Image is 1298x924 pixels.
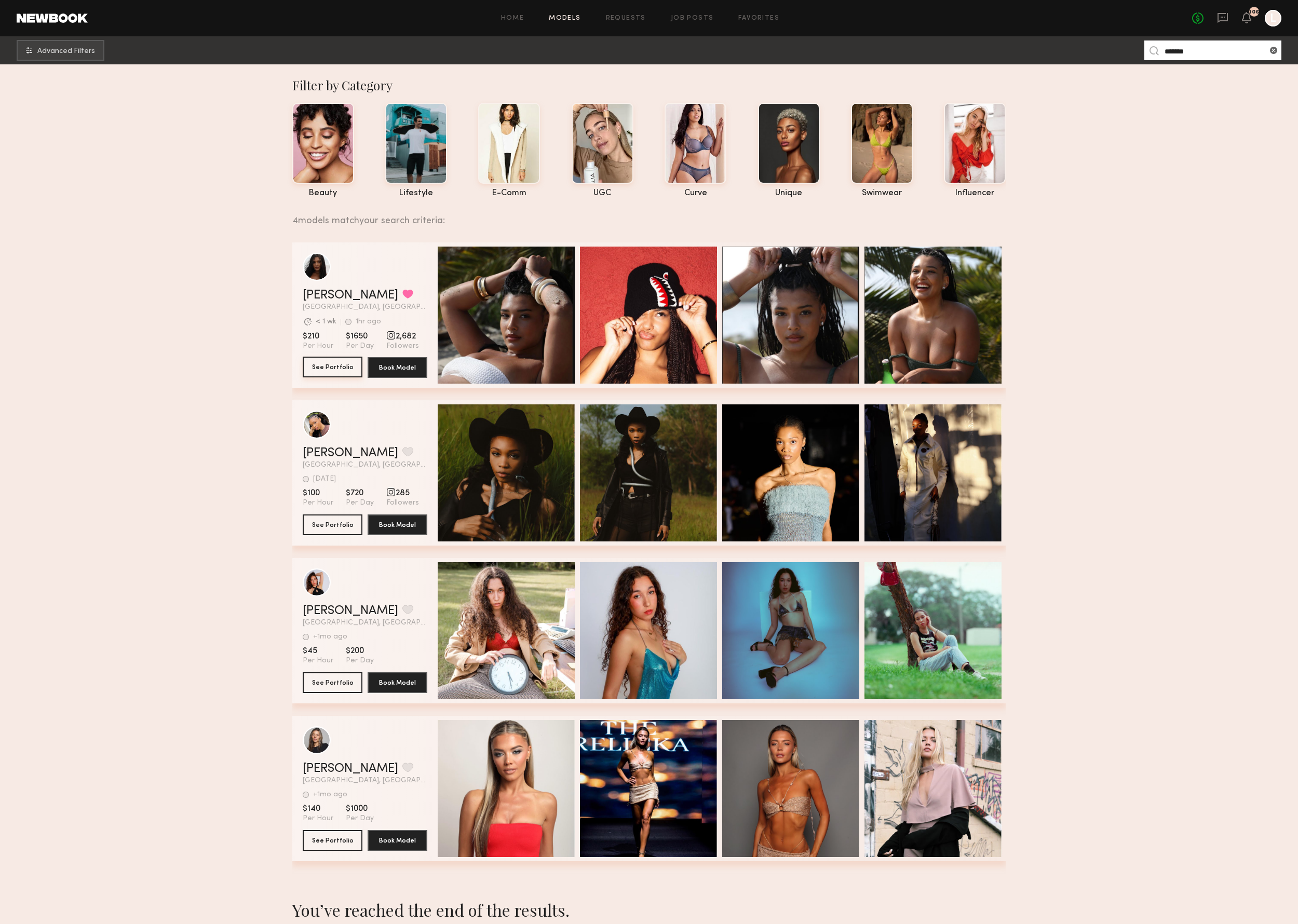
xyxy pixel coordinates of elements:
span: $45 [303,646,333,656]
div: < 1 wk [316,318,336,325]
span: Followers [386,342,419,351]
a: [PERSON_NAME] [303,763,398,775]
button: See Portfolio [303,357,362,377]
button: Book Model [368,672,427,693]
a: See Portfolio [303,357,362,378]
span: $1650 [346,331,374,342]
span: [GEOGRAPHIC_DATA], [GEOGRAPHIC_DATA] [303,619,427,627]
span: [GEOGRAPHIC_DATA], [GEOGRAPHIC_DATA] [303,461,427,469]
div: 1hr ago [356,318,381,325]
span: Per Day [346,814,374,823]
button: See Portfolio [303,672,362,693]
div: 106 [1249,9,1259,15]
div: unique [758,189,820,198]
span: $200 [346,646,374,656]
span: 285 [386,488,419,498]
div: lifestyle [385,189,447,198]
span: $100 [303,488,333,498]
div: [DATE] [313,475,336,483]
a: Home [501,15,524,22]
span: $720 [346,488,374,498]
span: $210 [303,331,333,342]
span: Per Day [346,656,374,665]
div: influencer [944,189,1006,198]
div: swimwear [851,189,913,198]
a: [PERSON_NAME] [303,605,398,617]
button: Advanced Filters [17,40,104,61]
span: Per Hour [303,656,333,665]
div: UGC [572,189,633,198]
a: Job Posts [671,15,714,22]
span: Per Day [346,498,374,508]
div: +1mo ago [313,791,347,798]
button: Book Model [368,514,427,535]
span: $1000 [346,804,374,814]
div: Filter by Category [292,77,1006,93]
span: Per Hour [303,498,333,508]
button: See Portfolio [303,514,362,535]
div: curve [665,189,726,198]
a: Models [549,15,580,22]
div: beauty [292,189,354,198]
a: [PERSON_NAME] [303,447,398,459]
button: Book Model [368,357,427,378]
a: [PERSON_NAME] [303,289,398,302]
span: Per Day [346,342,374,351]
span: [GEOGRAPHIC_DATA], [GEOGRAPHIC_DATA] [303,777,427,784]
span: $140 [303,804,333,814]
a: L [1265,10,1281,26]
div: 4 models match your search criteria: [292,204,998,226]
div: You’ve reached the end of the results. [292,899,683,921]
span: Per Hour [303,342,333,351]
span: Per Hour [303,814,333,823]
span: Followers [386,498,419,508]
button: See Portfolio [303,830,362,851]
span: [GEOGRAPHIC_DATA], [GEOGRAPHIC_DATA] [303,304,427,311]
div: e-comm [478,189,540,198]
span: 2,682 [386,331,419,342]
a: Favorites [738,15,779,22]
div: grid [292,242,1006,874]
span: Advanced Filters [37,48,95,55]
button: Book Model [368,830,427,851]
div: +1mo ago [313,633,347,641]
a: Requests [606,15,646,22]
